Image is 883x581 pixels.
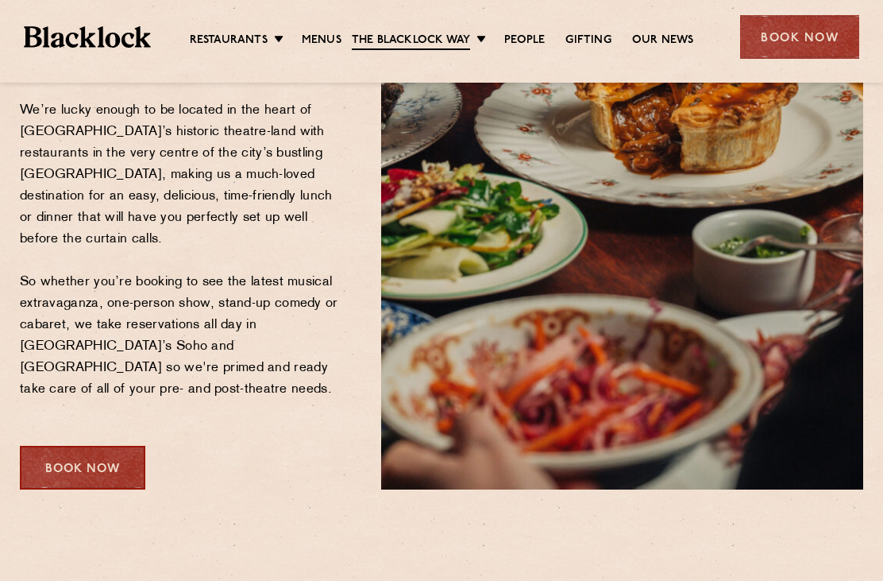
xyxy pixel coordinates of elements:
a: Our News [632,33,694,48]
a: Restaurants [190,33,268,48]
div: Book Now [20,446,145,490]
a: Menus [302,33,341,48]
a: The Blacklock Way [352,33,470,50]
a: People [504,33,545,48]
a: Gifting [565,33,611,48]
img: BL_Textured_Logo-footer-cropped.svg [24,26,151,48]
div: Book Now [740,15,859,59]
p: Let’s be honest, who doesn’t love dinner and a show? We’re lucky enough to be located in the hear... [20,36,345,422]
